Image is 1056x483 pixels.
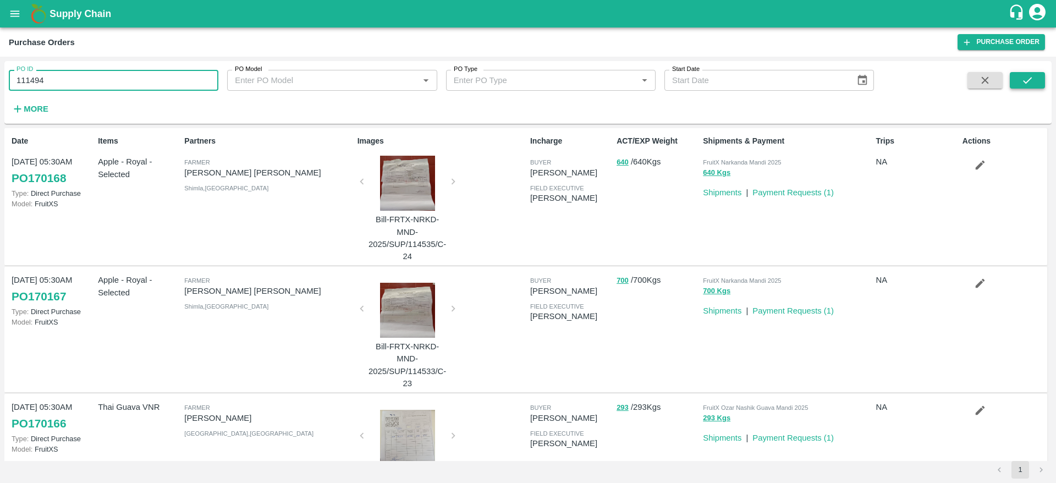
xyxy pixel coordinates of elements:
a: Shipments [703,306,741,315]
label: PO Model [235,65,262,74]
p: [PERSON_NAME] [530,167,612,179]
span: buyer [530,404,551,411]
p: [PERSON_NAME] [530,285,612,297]
span: buyer [530,159,551,166]
button: 700 [617,275,629,287]
p: NA [876,274,958,286]
input: Enter PO Type [449,73,620,87]
div: customer-support [1008,4,1027,24]
button: More [9,100,51,118]
p: Images [358,135,526,147]
p: Actions [963,135,1044,147]
p: [PERSON_NAME] [184,412,353,424]
label: PO Type [454,65,477,74]
span: Type: [12,189,29,197]
span: Farmer [184,159,210,166]
span: Model: [12,200,32,208]
span: [GEOGRAPHIC_DATA] , [GEOGRAPHIC_DATA] [184,430,313,437]
p: NA [876,401,958,413]
p: ACT/EXP Weight [617,135,698,147]
span: Shimla , [GEOGRAPHIC_DATA] [184,303,268,310]
p: Direct Purchase [12,188,94,199]
span: Type: [12,308,29,316]
p: / 293 Kgs [617,401,698,414]
p: [PERSON_NAME] [PERSON_NAME] [184,285,353,297]
button: open drawer [2,1,28,26]
p: Items [98,135,180,147]
button: page 1 [1011,461,1029,479]
a: PO170166 [12,414,66,433]
p: [PERSON_NAME] [530,192,612,204]
button: 700 Kgs [703,285,730,298]
p: [DATE] 05:30AM [12,401,94,413]
span: Model: [12,445,32,453]
div: Purchase Orders [9,35,75,50]
div: | [741,182,748,199]
p: / 700 Kgs [617,274,698,287]
a: PO170167 [12,287,66,306]
button: 640 Kgs [703,167,730,179]
p: [PERSON_NAME] [530,310,612,322]
span: Model: [12,318,32,326]
div: | [741,427,748,444]
a: Payment Requests (1) [752,306,834,315]
b: Supply Chain [50,8,111,19]
a: Payment Requests (1) [752,433,834,442]
span: Farmer [184,404,210,411]
span: field executive [530,430,584,437]
p: [PERSON_NAME] [PERSON_NAME] [184,167,353,179]
label: PO ID [16,65,33,74]
p: [DATE] 05:30AM [12,156,94,168]
input: Enter PO ID [9,70,218,91]
p: [DATE] 05:30AM [12,274,94,286]
a: Shipments [703,433,741,442]
button: 293 Kgs [703,412,730,425]
span: field executive [530,303,584,310]
span: Type: [12,435,29,443]
button: Open [419,73,433,87]
label: Start Date [672,65,700,74]
span: FruitX Narkanda Mandi 2025 [703,277,781,284]
p: Shipments & Payment [703,135,871,147]
p: Thai Guava VNR [98,401,180,413]
p: Partners [184,135,353,147]
div: | [741,300,748,317]
a: PO170168 [12,168,66,188]
p: FruitXS [12,199,94,209]
p: Apple - Royal - Selected [98,156,180,180]
span: Farmer [184,277,210,284]
p: Direct Purchase [12,433,94,444]
input: Start Date [664,70,848,91]
span: Shimla , [GEOGRAPHIC_DATA] [184,185,268,191]
p: Incharge [530,135,612,147]
button: Choose date [852,70,873,91]
p: FruitXS [12,444,94,454]
span: FruitX Narkanda Mandi 2025 [703,159,781,166]
p: NA [876,156,958,168]
p: [PERSON_NAME] [530,412,612,424]
span: FruitX Ozar Nashik Guava Mandi 2025 [703,404,808,411]
input: Enter PO Model [230,73,401,87]
p: FruitXS [12,317,94,327]
span: field executive [530,185,584,191]
p: Bill-FRTX-NRKD-MND-2025/SUP/114535/C-24 [366,213,449,262]
nav: pagination navigation [989,461,1052,479]
p: Apple - Royal - Selected [98,274,180,299]
p: Bill-FRTX-NRKD-MND-2025/SUP/114533/C-23 [366,341,449,389]
a: Shipments [703,188,741,197]
span: buyer [530,277,551,284]
a: Purchase Order [958,34,1045,50]
p: Direct Purchase [12,306,94,317]
a: Payment Requests (1) [752,188,834,197]
p: Date [12,135,94,147]
strong: More [24,105,48,113]
button: 640 [617,156,629,169]
button: 293 [617,402,629,414]
p: [PERSON_NAME] [530,437,612,449]
p: / 640 Kgs [617,156,698,168]
div: account of current user [1027,2,1047,25]
button: Open [637,73,652,87]
a: Supply Chain [50,6,1008,21]
img: logo [28,3,50,25]
p: Trips [876,135,958,147]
